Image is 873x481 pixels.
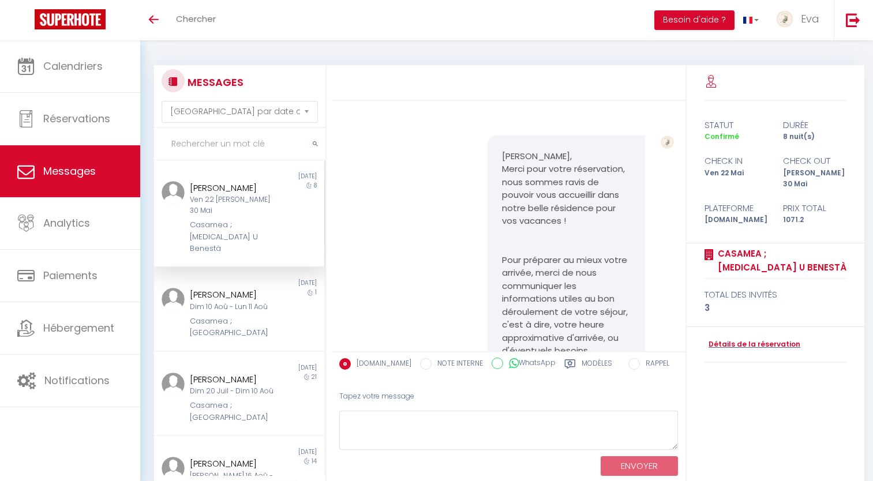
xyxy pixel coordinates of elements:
div: [PERSON_NAME] [190,288,274,302]
p: Merci pour votre réservation, nous sommes ravis de pouvoir vous accueillir dans notre belle résid... [502,163,631,228]
input: Rechercher un mot clé [154,128,325,160]
div: [PERSON_NAME] [190,457,274,471]
p: Pour préparer au mieux votre arrivée, merci de nous communiquer les informations utiles au bon dé... [502,254,631,371]
img: ... [661,136,675,149]
div: statut [697,118,775,132]
div: Casamea ; [GEOGRAPHIC_DATA] [190,400,274,423]
img: Super Booking [35,9,106,29]
div: [DATE] [239,172,324,181]
span: Réservations [43,111,110,126]
div: Prix total [775,201,854,215]
div: 3 [705,301,846,315]
div: [PERSON_NAME] 30 Mai [775,168,854,190]
p: [PERSON_NAME], [502,150,631,163]
div: Ven 22 [PERSON_NAME] 30 Mai [190,194,274,216]
div: Casamea ; [GEOGRAPHIC_DATA] [190,315,274,339]
div: total des invités [705,288,846,302]
div: check in [697,154,775,168]
div: [DATE] [239,448,324,457]
label: RAPPEL [640,358,669,371]
span: Eva [801,12,819,26]
div: Tapez votre message [339,382,678,411]
div: Dim 10 Aoû - Lun 11 Aoû [190,302,274,313]
img: ... [162,181,185,204]
span: Chercher [176,13,216,25]
span: Analytics [43,216,90,230]
span: 21 [312,373,317,381]
span: Calendriers [43,59,103,73]
label: Modèles [582,358,612,373]
button: ENVOYER [601,456,678,476]
span: 14 [312,457,317,465]
a: Casamea ; [MEDICAL_DATA] U Benestà [714,247,846,274]
span: Hébergement [43,321,114,335]
h3: MESSAGES [185,69,243,95]
span: Notifications [44,373,110,388]
div: [DATE] [239,363,324,373]
span: 1 [315,288,317,296]
div: Dim 20 Juil - Dim 10 Aoû [190,386,274,397]
div: [PERSON_NAME] [190,373,274,386]
img: ... [162,373,185,396]
div: [DATE] [239,279,324,288]
div: Ven 22 Mai [697,168,775,190]
span: 8 [314,181,317,190]
div: [PERSON_NAME] [190,181,274,195]
div: check out [775,154,854,168]
button: Besoin d'aide ? [654,10,735,30]
img: ... [776,10,793,28]
div: 8 nuit(s) [775,131,854,142]
img: ... [162,457,185,480]
div: [DOMAIN_NAME] [697,215,775,226]
div: Plateforme [697,201,775,215]
img: ... [162,288,185,311]
label: NOTE INTERNE [432,358,483,371]
div: Casamea ; [MEDICAL_DATA] U Benestà [190,219,274,254]
span: Messages [43,164,96,178]
div: 1071.2 [775,215,854,226]
a: Détails de la réservation [705,339,800,350]
span: Confirmé [705,131,739,141]
label: WhatsApp [503,358,556,370]
img: logout [846,13,860,27]
div: durée [775,118,854,132]
span: Paiements [43,268,98,283]
label: [DOMAIN_NAME] [351,358,411,371]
